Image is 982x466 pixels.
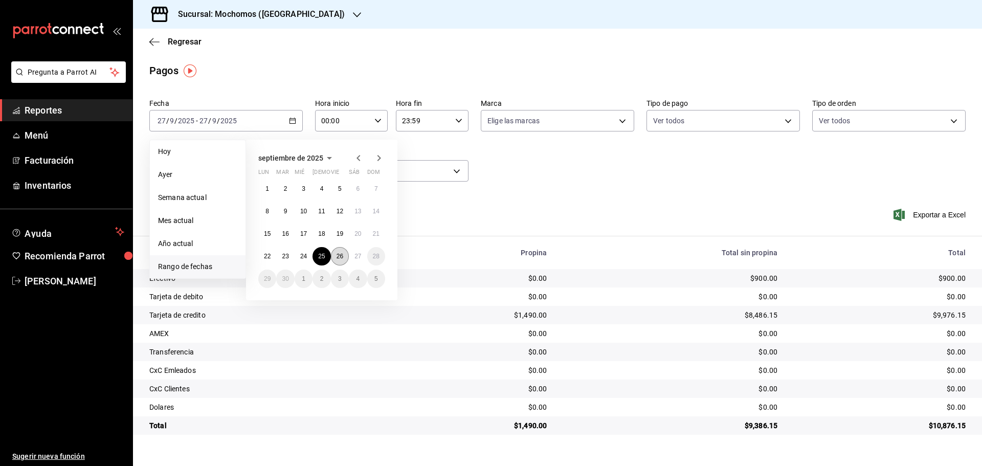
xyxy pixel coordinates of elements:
abbr: 18 de septiembre de 2025 [318,230,325,237]
div: $0.00 [407,365,547,375]
span: Recomienda Parrot [25,249,124,263]
div: CxC Emleados [149,365,390,375]
button: 4 de septiembre de 2025 [313,180,330,198]
abbr: 2 de octubre de 2025 [320,275,324,282]
div: Transferencia [149,347,390,357]
div: $0.00 [794,402,966,412]
a: Pregunta a Parrot AI [7,74,126,85]
abbr: 25 de septiembre de 2025 [318,253,325,260]
button: 4 de octubre de 2025 [349,270,367,288]
button: 22 de septiembre de 2025 [258,247,276,265]
div: Propina [407,249,547,257]
input: -- [199,117,208,125]
button: 7 de septiembre de 2025 [367,180,385,198]
input: -- [169,117,174,125]
div: $0.00 [563,347,777,357]
button: septiembre de 2025 [258,152,336,164]
button: Regresar [149,37,202,47]
input: ---- [220,117,237,125]
div: $0.00 [407,347,547,357]
abbr: 16 de septiembre de 2025 [282,230,288,237]
div: $0.00 [563,292,777,302]
span: Mes actual [158,215,237,226]
button: 30 de septiembre de 2025 [276,270,294,288]
span: Menú [25,128,124,142]
div: $0.00 [407,273,547,283]
button: 9 de septiembre de 2025 [276,202,294,220]
span: Semana actual [158,192,237,203]
div: Tarjeta de credito [149,310,390,320]
div: $0.00 [563,328,777,339]
abbr: jueves [313,169,373,180]
span: Rango de fechas [158,261,237,272]
span: Elige las marcas [487,116,540,126]
button: Exportar a Excel [896,209,966,221]
div: CxC Clientes [149,384,390,394]
div: $0.00 [407,292,547,302]
abbr: 3 de septiembre de 2025 [302,185,305,192]
div: $0.00 [563,402,777,412]
abbr: 9 de septiembre de 2025 [284,208,287,215]
button: 29 de septiembre de 2025 [258,270,276,288]
abbr: lunes [258,169,269,180]
button: 6 de septiembre de 2025 [349,180,367,198]
div: Tarjeta de debito [149,292,390,302]
button: 2 de septiembre de 2025 [276,180,294,198]
abbr: 26 de septiembre de 2025 [337,253,343,260]
span: Sugerir nueva función [12,451,124,462]
label: Hora fin [396,100,468,107]
div: Total [794,249,966,257]
abbr: 14 de septiembre de 2025 [373,208,380,215]
abbr: 17 de septiembre de 2025 [300,230,307,237]
div: $0.00 [794,328,966,339]
div: Total [149,420,390,431]
div: $900.00 [563,273,777,283]
button: 2 de octubre de 2025 [313,270,330,288]
abbr: 8 de septiembre de 2025 [265,208,269,215]
label: Tipo de pago [646,100,800,107]
button: 25 de septiembre de 2025 [313,247,330,265]
button: 1 de octubre de 2025 [295,270,313,288]
label: Hora inicio [315,100,388,107]
abbr: 29 de septiembre de 2025 [264,275,271,282]
abbr: sábado [349,169,360,180]
abbr: 22 de septiembre de 2025 [264,253,271,260]
div: $8,486.15 [563,310,777,320]
abbr: 13 de septiembre de 2025 [354,208,361,215]
input: -- [157,117,166,125]
button: 27 de septiembre de 2025 [349,247,367,265]
div: Total sin propina [563,249,777,257]
div: $1,490.00 [407,420,547,431]
div: Pagos [149,63,178,78]
div: $10,876.15 [794,420,966,431]
button: 21 de septiembre de 2025 [367,225,385,243]
abbr: 30 de septiembre de 2025 [282,275,288,282]
button: 17 de septiembre de 2025 [295,225,313,243]
button: 5 de octubre de 2025 [367,270,385,288]
button: 23 de septiembre de 2025 [276,247,294,265]
abbr: 27 de septiembre de 2025 [354,253,361,260]
abbr: domingo [367,169,380,180]
abbr: 28 de septiembre de 2025 [373,253,380,260]
abbr: 7 de septiembre de 2025 [374,185,378,192]
span: [PERSON_NAME] [25,274,124,288]
abbr: 4 de septiembre de 2025 [320,185,324,192]
button: 26 de septiembre de 2025 [331,247,349,265]
button: 14 de septiembre de 2025 [367,202,385,220]
button: 20 de septiembre de 2025 [349,225,367,243]
div: $900.00 [794,273,966,283]
abbr: martes [276,169,288,180]
abbr: 5 de septiembre de 2025 [338,185,342,192]
span: Facturación [25,153,124,167]
span: - [196,117,198,125]
div: $0.00 [407,384,547,394]
button: 15 de septiembre de 2025 [258,225,276,243]
div: AMEX [149,328,390,339]
span: Ayer [158,169,237,180]
span: Inventarios [25,179,124,192]
label: Fecha [149,100,303,107]
div: $0.00 [794,384,966,394]
abbr: 4 de octubre de 2025 [356,275,360,282]
button: 10 de septiembre de 2025 [295,202,313,220]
